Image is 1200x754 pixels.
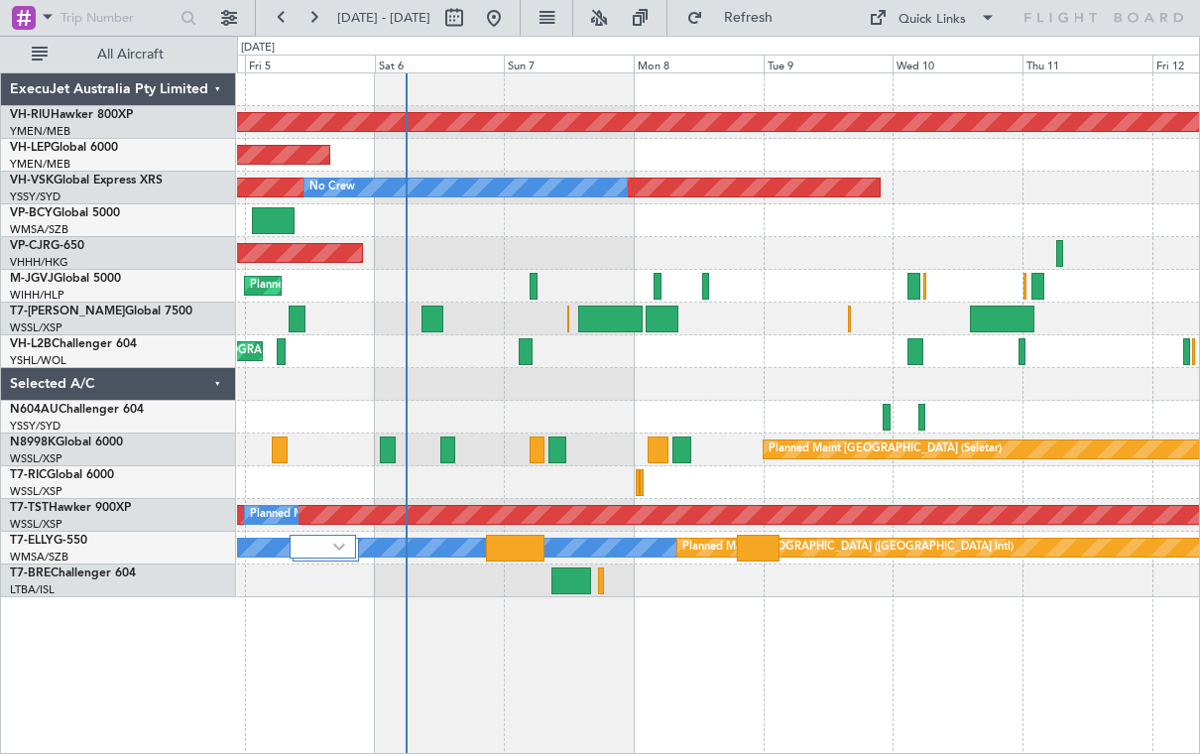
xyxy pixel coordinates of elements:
button: Quick Links [859,2,1006,34]
button: Refresh [677,2,796,34]
span: VH-VSK [10,175,54,187]
span: M-JGVJ [10,273,54,285]
a: N604AUChallenger 604 [10,404,144,416]
a: VH-L2BChallenger 604 [10,338,137,350]
a: N8998KGlobal 6000 [10,437,123,448]
img: arrow-gray.svg [333,543,345,551]
a: WMSA/SZB [10,222,68,237]
a: YSSY/SYD [10,419,60,434]
span: T7-RIC [10,469,47,481]
a: T7-RICGlobal 6000 [10,469,114,481]
span: VH-RIU [10,109,51,121]
div: Sat 6 [375,55,505,72]
button: All Aircraft [22,39,215,70]
span: VH-LEP [10,142,51,154]
input: Trip Number [60,3,175,33]
a: VP-CJRG-650 [10,240,84,252]
span: N8998K [10,437,56,448]
div: Thu 11 [1022,55,1152,72]
div: [DATE] [241,40,275,57]
a: LTBA/ISL [10,582,55,597]
span: VH-L2B [10,338,52,350]
div: Fri 5 [245,55,375,72]
div: Planned Maint [250,500,322,530]
div: Planned Maint [GEOGRAPHIC_DATA] (Seletar) [250,271,483,301]
a: WSSL/XSP [10,517,62,532]
span: T7-TST [10,502,49,514]
a: WSSL/XSP [10,484,62,499]
a: YSSY/SYD [10,189,60,204]
a: VP-BCYGlobal 5000 [10,207,120,219]
a: WIHH/HLP [10,288,64,303]
a: YMEN/MEB [10,157,70,172]
span: Refresh [707,11,790,25]
a: T7-TSTHawker 900XP [10,502,131,514]
a: VHHH/HKG [10,255,68,270]
a: VH-VSKGlobal Express XRS [10,175,163,187]
span: [DATE] - [DATE] [337,9,430,27]
div: Planned Maint [GEOGRAPHIC_DATA] ([GEOGRAPHIC_DATA] Intl) [682,533,1014,563]
span: All Aircraft [52,48,209,62]
div: Wed 10 [893,55,1022,72]
span: T7-[PERSON_NAME] [10,306,125,317]
a: WSSL/XSP [10,320,62,335]
a: M-JGVJGlobal 5000 [10,273,121,285]
a: WMSA/SZB [10,550,68,565]
a: T7-[PERSON_NAME]Global 7500 [10,306,192,317]
div: Quick Links [899,10,966,30]
span: T7-BRE [10,567,51,579]
a: VH-RIUHawker 800XP [10,109,133,121]
a: WSSL/XSP [10,451,62,466]
span: T7-ELLY [10,535,54,547]
div: Mon 8 [634,55,764,72]
div: Tue 9 [764,55,894,72]
span: VP-BCY [10,207,53,219]
a: YMEN/MEB [10,124,70,139]
a: T7-BREChallenger 604 [10,567,136,579]
a: YSHL/WOL [10,353,66,368]
span: N604AU [10,404,59,416]
div: No Crew [309,173,355,202]
div: Sun 7 [504,55,634,72]
span: VP-CJR [10,240,51,252]
a: VH-LEPGlobal 6000 [10,142,118,154]
a: T7-ELLYG-550 [10,535,87,547]
div: Planned Maint [GEOGRAPHIC_DATA] (Seletar) [769,435,1002,464]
